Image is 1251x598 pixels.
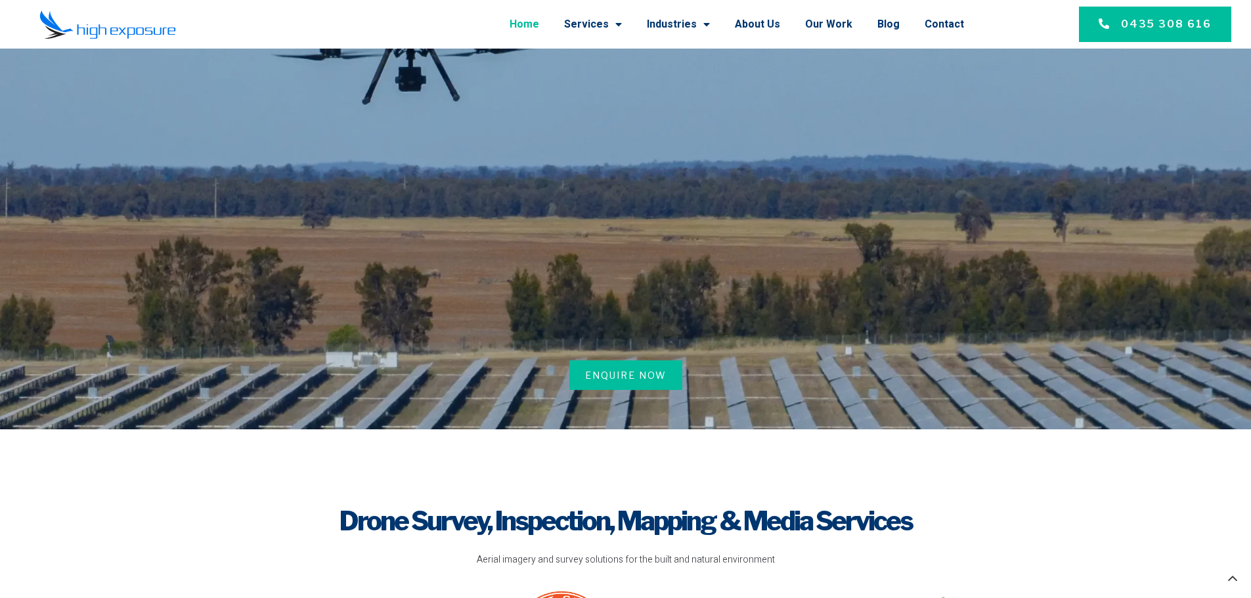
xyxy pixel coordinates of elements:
[585,368,667,382] span: Enquire Now
[805,7,852,41] a: Our Work
[735,7,780,41] a: About Us
[1079,7,1231,42] a: 0435 308 616
[39,10,176,39] img: Final-Logo copy
[925,7,964,41] a: Contact
[233,553,1019,567] p: Aerial imagery and survey solutions for the built and natural environment
[564,7,622,41] a: Services
[1121,16,1212,32] span: 0435 308 616
[233,503,1019,540] h1: Drone Survey, Inspection, Mapping & Media Services
[510,7,539,41] a: Home
[213,7,964,41] nav: Menu
[569,360,682,390] a: Enquire Now
[647,7,710,41] a: Industries
[877,7,900,41] a: Blog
